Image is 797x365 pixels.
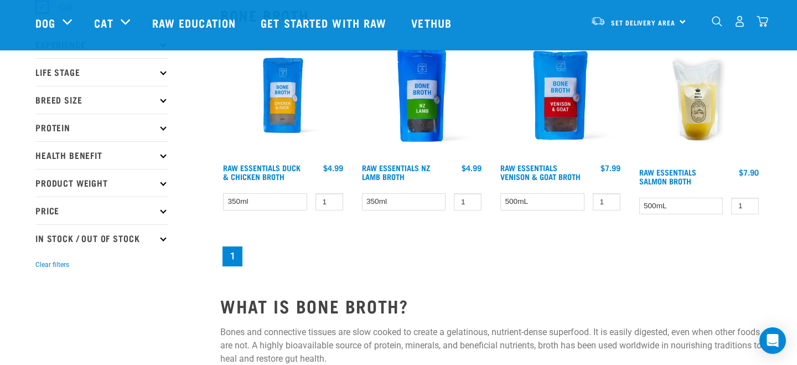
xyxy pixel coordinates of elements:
[636,33,762,162] img: Salmon Broth
[591,16,605,26] img: van-moving.png
[35,58,168,86] p: Life Stage
[223,166,301,178] a: Raw Essentials Duck & Chicken Broth
[739,168,759,177] div: $7.90
[731,198,759,215] input: 1
[250,1,400,45] a: Get started with Raw
[757,16,768,27] img: home-icon@2x.png
[35,260,69,270] button: Clear filters
[94,14,113,31] a: Cat
[500,166,581,178] a: Raw Essentials Venison & Goat Broth
[323,163,343,172] div: $4.99
[593,193,620,210] input: 1
[220,244,762,269] nav: pagination
[639,170,696,183] a: Raw Essentials Salmon Broth
[220,296,762,316] h2: WHAT IS BONE BROTH?
[35,197,168,224] p: Price
[35,224,168,252] p: In Stock / Out Of Stock
[222,246,242,266] a: Page 1
[141,1,250,45] a: Raw Education
[400,1,465,45] a: Vethub
[35,86,168,114] p: Breed Size
[35,169,168,197] p: Product Weight
[601,163,620,172] div: $7.99
[734,16,746,27] img: user.png
[498,33,623,158] img: Raw Essentials Venison Goat Novel Protein Hypoallergenic Bone Broth Cats & Dogs
[220,33,346,158] img: RE Product Shoot 2023 Nov8793 1
[759,327,786,354] div: Open Intercom Messenger
[315,193,343,210] input: 1
[712,16,722,27] img: home-icon-1@2x.png
[359,33,485,158] img: Raw Essentials New Zealand Lamb Bone Broth For Cats & Dogs
[35,114,168,141] p: Protein
[611,20,675,24] span: Set Delivery Area
[462,163,482,172] div: $4.99
[454,193,482,210] input: 1
[362,166,430,178] a: Raw Essentials NZ Lamb Broth
[35,14,55,31] a: Dog
[35,141,168,169] p: Health Benefit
